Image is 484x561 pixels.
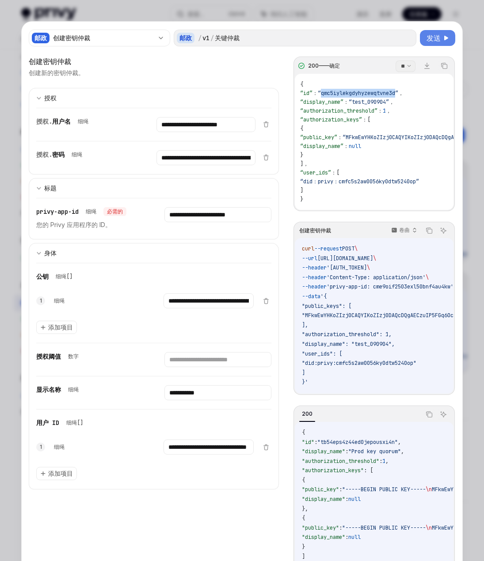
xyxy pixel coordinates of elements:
button: 询问人工智能 [438,225,449,236]
font: 细绳[] [66,419,83,426]
span: "-----BEGIN PUBLIC KEY----- [342,486,426,493]
font: / [198,34,202,42]
div: 公钥 [36,272,76,281]
font: “test_090904” [349,99,389,106]
span: --data [302,293,320,300]
div: 显示名称 [36,385,82,394]
font: } [300,152,303,159]
span: 1 [382,458,385,465]
span: \ [426,274,429,281]
font: 200 [302,410,313,417]
font: “user_ids” [300,169,331,176]
span: --request [314,245,342,252]
font: 密码 [52,151,65,159]
span: { [302,429,305,436]
span: "authorization_threshold": 1, [302,331,392,338]
button: 邮政创建密钥仲裁 [29,29,170,47]
font: 卷曲 [399,227,410,233]
span: : [314,439,317,446]
div: 用户 ID [36,418,87,427]
span: : [345,534,348,541]
font: ： [313,90,318,97]
font: 创建密钥仲裁 [53,34,90,42]
span: "Prod key quorum" [348,448,401,455]
font: 身体 [44,249,57,257]
div: 授权密码 [36,150,86,159]
span: 'privy-app-id: cme9oif2503exl50bnf4au4kw' [327,283,454,290]
span: "display_name" [302,448,345,455]
div: 授权阈值 [36,352,82,361]
span: "display_name" [302,496,345,503]
font: 细绳 [86,208,96,215]
span: \ [354,245,358,252]
button: 扩展输入部分 [29,178,279,198]
font: null [349,143,361,150]
span: : [339,486,342,493]
span: POST [342,245,354,252]
span: "display_name": "test_090904", [302,341,395,348]
span: , [398,439,401,446]
font: 授权 [44,94,57,102]
span: ] [302,369,305,376]
span: ], [302,322,308,329]
span: } [302,543,305,550]
font: ] [300,187,303,194]
span: : [339,524,342,531]
font: 标题 [44,184,57,192]
span: ] [302,553,305,560]
button: 扩展输入部分 [29,243,279,263]
font: ： [343,143,349,150]
font: 邮政 [179,34,192,42]
span: '{ [320,293,327,300]
font: ：[ [362,116,370,123]
font: { [300,125,303,132]
font: 授权. [36,118,52,125]
font: 用户 ID [36,419,59,427]
span: }, [302,505,308,512]
span: : [379,458,382,465]
font: 细绳[] [56,273,72,280]
span: , [401,448,404,455]
span: "id" [302,439,314,446]
font: ， [386,107,391,114]
font: ： [337,134,343,141]
font: “authorization_keys” [300,116,362,123]
font: 必需的 [107,208,123,215]
font: / [210,34,214,42]
button: 发送 [420,30,455,46]
font: } [300,196,303,203]
span: "display_name" [302,534,345,541]
span: "tb54eps4z44ed0jepousxi4n" [317,439,398,446]
span: "public_keys": [ [302,303,351,310]
span: \ [367,264,370,271]
font: “display_name” [300,143,343,150]
font: ： [377,107,383,114]
span: \n [426,524,432,531]
button: 复制代码块中的内容 [438,60,450,72]
font: 添加项目 [48,470,73,477]
span: , [385,458,389,465]
font: privy-app-id [36,208,79,216]
span: 'Content-Type: application/json' [327,274,426,281]
span: null [348,496,361,503]
span: "authorization_threshold" [302,458,379,465]
font: 1 [383,107,386,114]
span: "authorization_keys" [302,467,364,474]
font: 显示名称 [36,386,61,394]
font: ：[ [331,169,339,176]
span: "public_key" [302,524,339,531]
font: “qmc5iylekgdyhyzewqtvne3d” [318,90,398,97]
font: ： [343,99,349,106]
font: { [300,81,303,88]
button: 添加项目 [36,321,77,334]
font: 创建密钥仲裁 [299,227,331,234]
font: 创建新的密钥仲裁。 [29,69,84,76]
font: 创建密钥仲裁 [29,57,71,66]
font: 细绳 [54,297,65,304]
div: 授权.用户名 [36,117,92,126]
span: : [345,496,348,503]
span: "-----BEGIN PUBLIC KEY----- [342,524,426,531]
span: { [302,477,305,484]
span: }' [302,379,308,386]
font: 发送 [427,34,441,42]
